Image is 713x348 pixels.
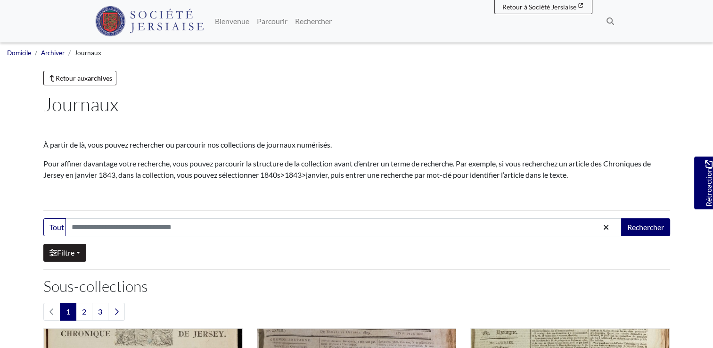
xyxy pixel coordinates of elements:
p: Pour affiner davantage votre recherche, vous pouvez parcourir la structure de la collection avant... [43,158,670,181]
a: Aller à la page 2 [76,303,92,321]
a: Bienvenue [211,12,253,31]
a: Aller à la page 3 [92,303,108,321]
font: Rétroaction [704,168,713,207]
span: Retour à Société Jersiaise [502,3,576,11]
span: Aller à la page 1 [60,303,76,321]
a: Page suivante [108,303,125,321]
nav: pagination [43,303,670,321]
strong: archives [88,74,112,82]
h2: Sous-collections [43,277,670,295]
input: Rechercher dans cette collection... [66,218,622,236]
button: Rechercher [621,218,670,236]
img: Société Jersiaise [95,6,204,36]
a: Domicile [7,49,31,57]
a: Filtre [43,244,86,262]
a: Souhaitez-vous nous faire part de vos commentaires ? [694,157,713,209]
span: Journaux [74,49,101,57]
p: À partir de là, vous pouvez rechercher ou parcourir nos collections de journaux numérisés. [43,139,670,150]
a: Archiver [41,49,65,57]
a: Retour auxarchives [43,71,117,85]
li: Page précédente [43,303,60,321]
a: Rechercher [291,12,336,31]
font: Retour aux [56,74,112,82]
button: Tout [43,218,66,236]
a: Logo de la Société Jersiaise [95,4,204,39]
font: Filtre [57,248,74,257]
h1: Journaux [43,93,670,116]
a: Parcourir [253,12,291,31]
